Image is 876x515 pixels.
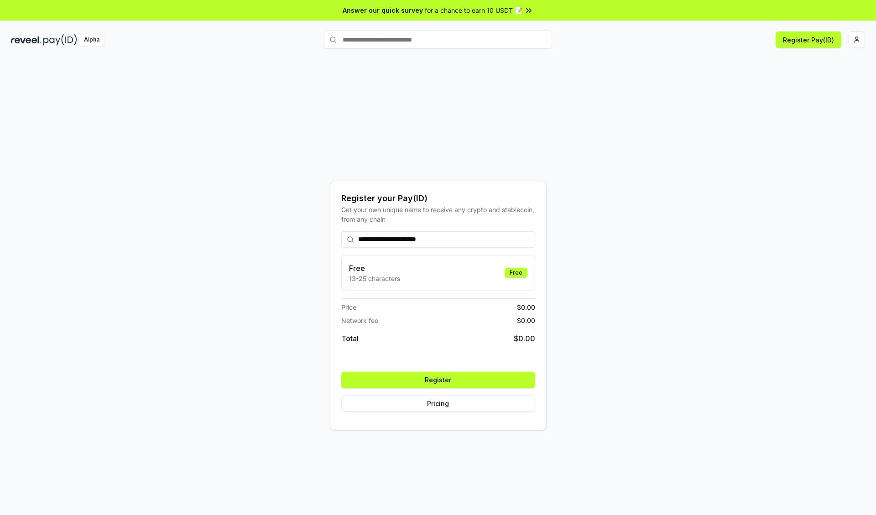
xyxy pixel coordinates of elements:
[341,395,535,412] button: Pricing
[43,34,77,46] img: pay_id
[517,316,535,325] span: $ 0.00
[349,263,400,274] h3: Free
[341,316,378,325] span: Network fee
[341,302,356,312] span: Price
[341,372,535,388] button: Register
[341,192,535,205] div: Register your Pay(ID)
[11,34,42,46] img: reveel_dark
[425,5,522,15] span: for a chance to earn 10 USDT 📝
[505,268,527,278] div: Free
[517,302,535,312] span: $ 0.00
[341,205,535,224] div: Get your own unique name to receive any crypto and stablecoin, from any chain
[514,333,535,344] span: $ 0.00
[349,274,400,283] p: 13-25 characters
[343,5,423,15] span: Answer our quick survey
[79,34,104,46] div: Alpha
[341,333,359,344] span: Total
[776,31,841,48] button: Register Pay(ID)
